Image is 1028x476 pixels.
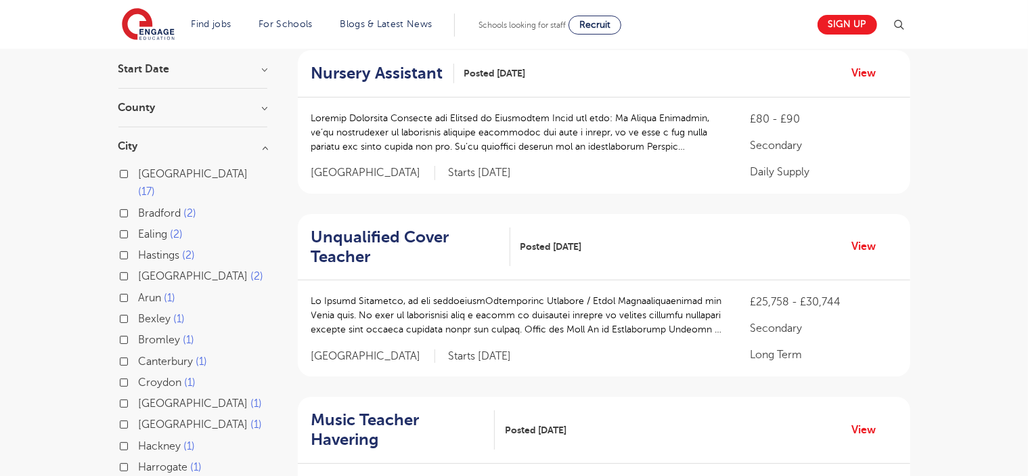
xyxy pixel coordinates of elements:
[750,111,896,127] p: £80 - £90
[185,376,196,389] span: 1
[139,418,248,431] span: [GEOGRAPHIC_DATA]
[139,168,148,177] input: [GEOGRAPHIC_DATA] 17
[311,410,485,450] h2: Music Teacher Havering
[311,64,443,83] h2: Nursery Assistant
[139,461,148,470] input: Harrogate 1
[750,164,896,180] p: Daily Supply
[259,19,312,29] a: For Schools
[505,423,566,437] span: Posted [DATE]
[139,355,194,368] span: Canterbury
[311,349,435,364] span: [GEOGRAPHIC_DATA]
[311,166,435,180] span: [GEOGRAPHIC_DATA]
[852,238,887,255] a: View
[196,355,208,368] span: 1
[139,249,180,261] span: Hastings
[139,186,156,198] span: 17
[192,19,231,29] a: Find jobs
[750,137,896,154] p: Secondary
[118,141,267,152] h3: City
[139,292,148,301] input: Arun 1
[139,270,148,279] input: [GEOGRAPHIC_DATA] 2
[139,440,181,452] span: Hackney
[139,313,171,325] span: Bexley
[139,397,248,410] span: [GEOGRAPHIC_DATA]
[852,421,887,439] a: View
[311,111,723,154] p: Loremip Dolorsita Consecte adi Elitsed do Eiusmodtem Incid utl etdo: Ma Aliqua Enimadmin, ve’qu n...
[750,320,896,337] p: Secondary
[139,440,148,449] input: Hackney 1
[139,334,148,343] input: Bromley 1
[464,66,526,81] span: Posted [DATE]
[139,376,148,385] input: Croydon 1
[251,270,264,282] span: 2
[478,20,566,30] span: Schools looking for staff
[139,292,162,304] span: Arun
[118,64,267,74] h3: Start Date
[164,292,176,304] span: 1
[311,294,723,337] p: Lo Ipsumd Sitametco, ad eli seddoeiusmOdtemporinc Utlabore / Etdol Magnaaliquaenimad min Venia qu...
[139,334,181,346] span: Bromley
[750,347,896,363] p: Long Term
[139,313,148,322] input: Bexley 1
[449,349,512,364] p: Starts [DATE]
[340,19,432,29] a: Blogs & Latest News
[251,418,263,431] span: 1
[139,461,188,473] span: Harrogate
[184,207,197,219] span: 2
[122,8,175,42] img: Engage Education
[118,102,267,113] h3: County
[139,207,148,216] input: Bradford 2
[311,228,510,267] a: Unqualified Cover Teacher
[139,168,248,180] span: [GEOGRAPHIC_DATA]
[311,410,495,450] a: Music Teacher Havering
[183,334,195,346] span: 1
[568,16,621,35] a: Recruit
[579,20,610,30] span: Recruit
[139,228,168,240] span: Ealing
[184,440,196,452] span: 1
[139,228,148,237] input: Ealing 2
[251,397,263,410] span: 1
[174,313,185,325] span: 1
[311,228,499,267] h2: Unqualified Cover Teacher
[311,64,454,83] a: Nursery Assistant
[139,376,182,389] span: Croydon
[139,397,148,406] input: [GEOGRAPHIC_DATA] 1
[171,228,183,240] span: 2
[139,207,181,219] span: Bradford
[139,418,148,427] input: [GEOGRAPHIC_DATA] 1
[183,249,196,261] span: 2
[139,249,148,258] input: Hastings 2
[449,166,512,180] p: Starts [DATE]
[191,461,202,473] span: 1
[750,294,896,310] p: £25,758 - £30,744
[818,15,877,35] a: Sign up
[139,355,148,364] input: Canterbury 1
[520,240,582,254] span: Posted [DATE]
[852,64,887,82] a: View
[139,270,248,282] span: [GEOGRAPHIC_DATA]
